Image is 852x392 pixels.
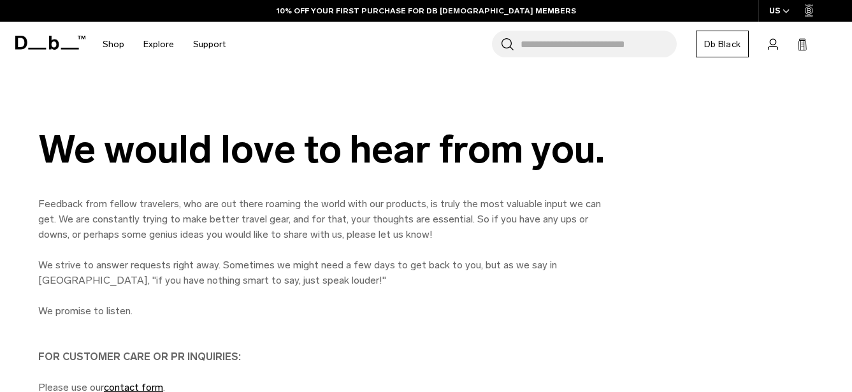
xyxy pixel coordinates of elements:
[103,22,124,67] a: Shop
[143,22,174,67] a: Explore
[93,22,235,67] nav: Main Navigation
[193,22,226,67] a: Support
[38,128,612,171] div: We would love to hear from you.
[696,31,749,57] a: Db Black
[277,5,576,17] a: 10% OFF YOUR FIRST PURCHASE FOR DB [DEMOGRAPHIC_DATA] MEMBERS
[38,351,241,363] strong: FOR CUSTOMER CARE OR PR INQUIRIES:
